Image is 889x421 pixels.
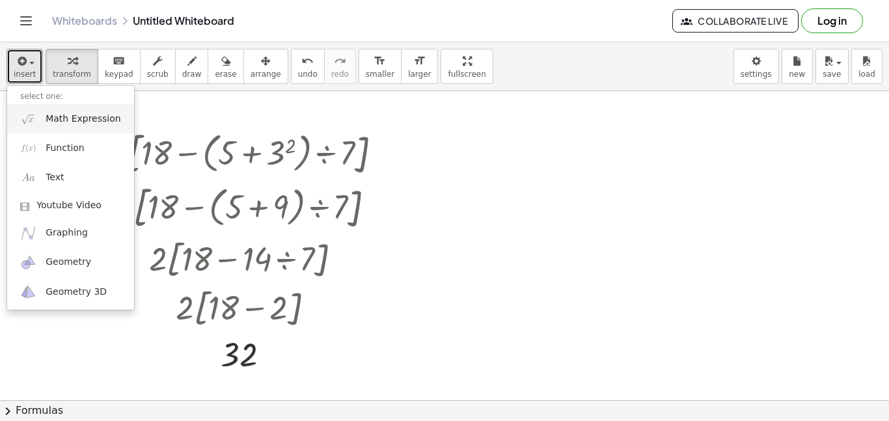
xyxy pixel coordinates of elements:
span: undo [298,70,318,79]
button: new [782,49,813,84]
button: Log in [801,8,863,33]
i: redo [334,53,346,69]
span: Collaborate Live [683,15,787,27]
a: Whiteboards [52,14,117,27]
button: draw [175,49,209,84]
a: Graphing [7,219,134,248]
button: settings [733,49,779,84]
span: fullscreen [448,70,486,79]
a: Geometry [7,248,134,277]
span: keypad [105,70,133,79]
button: scrub [140,49,176,84]
span: Geometry [46,256,91,269]
i: keyboard [113,53,125,69]
span: settings [741,70,772,79]
button: redoredo [324,49,356,84]
span: redo [331,70,349,79]
span: Graphing [46,226,88,239]
span: scrub [147,70,169,79]
span: erase [215,70,236,79]
span: Function [46,142,85,155]
img: sqrt_x.png [20,111,36,127]
img: ggb-geometry.svg [20,254,36,271]
button: load [851,49,882,84]
button: format_sizesmaller [359,49,402,84]
a: Text [7,163,134,193]
img: Aa.png [20,170,36,186]
span: larger [408,70,431,79]
button: keyboardkeypad [98,49,141,84]
button: transform [46,49,98,84]
img: f_x.png [20,140,36,156]
button: Collaborate Live [672,9,799,33]
span: transform [53,70,91,79]
i: undo [301,53,314,69]
span: save [823,70,841,79]
span: arrange [251,70,281,79]
li: select one: [7,89,134,104]
span: draw [182,70,202,79]
span: Youtube Video [36,199,102,212]
img: ggb-3d.svg [20,284,36,300]
a: Function [7,133,134,163]
button: format_sizelarger [401,49,438,84]
button: arrange [243,49,288,84]
i: format_size [374,53,386,69]
button: save [815,49,849,84]
span: new [789,70,805,79]
a: Geometry 3D [7,277,134,306]
span: Text [46,171,64,184]
button: insert [7,49,43,84]
span: Geometry 3D [46,286,107,299]
button: fullscreen [441,49,493,84]
img: ggb-graphing.svg [20,225,36,241]
span: load [858,70,875,79]
button: erase [208,49,243,84]
a: Youtube Video [7,193,134,219]
span: insert [14,70,36,79]
button: undoundo [291,49,325,84]
button: Toggle navigation [16,10,36,31]
i: format_size [413,53,426,69]
a: Math Expression [7,104,134,133]
span: Math Expression [46,113,120,126]
span: smaller [366,70,394,79]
